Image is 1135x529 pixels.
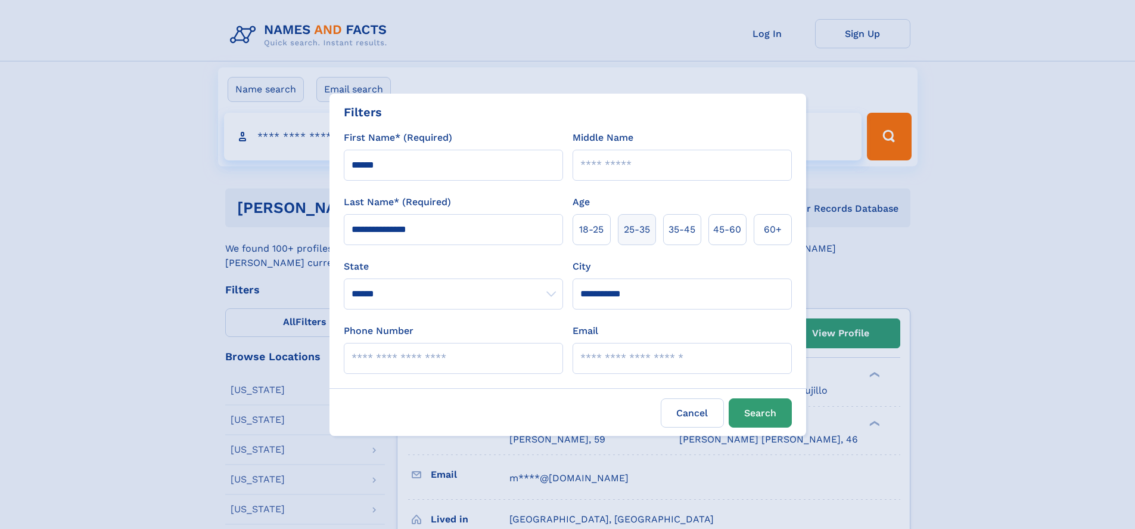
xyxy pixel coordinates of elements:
[344,103,382,121] div: Filters
[573,259,590,274] label: City
[624,222,650,237] span: 25‑35
[713,222,741,237] span: 45‑60
[344,195,451,209] label: Last Name* (Required)
[573,131,633,145] label: Middle Name
[344,324,413,338] label: Phone Number
[579,222,604,237] span: 18‑25
[344,259,563,274] label: State
[668,222,695,237] span: 35‑45
[729,398,792,428] button: Search
[344,131,452,145] label: First Name* (Required)
[573,324,598,338] label: Email
[573,195,590,209] label: Age
[764,222,782,237] span: 60+
[661,398,724,428] label: Cancel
